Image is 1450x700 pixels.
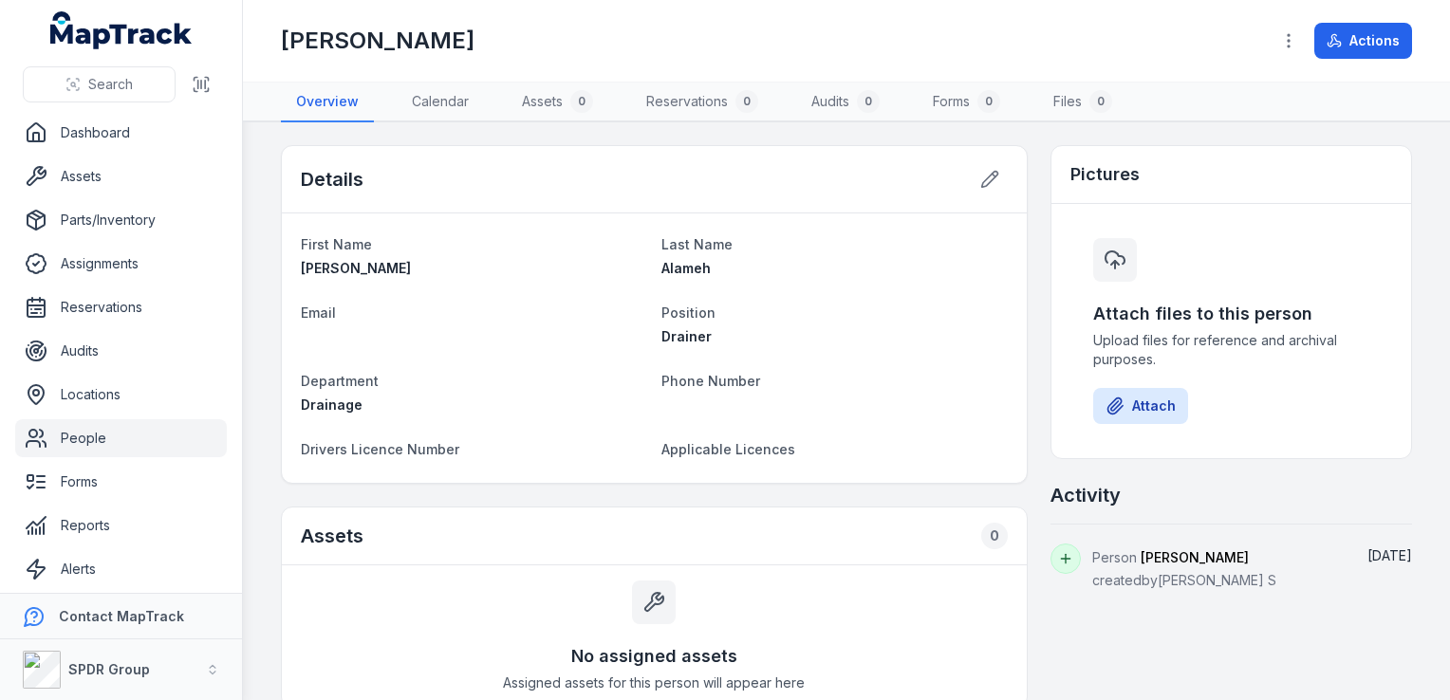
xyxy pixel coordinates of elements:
h2: Activity [1050,482,1121,508]
h2: Assets [301,523,363,549]
div: 0 [857,90,880,113]
a: Locations [15,376,227,414]
span: Person created by [PERSON_NAME] S [1092,549,1276,588]
time: 13/10/2025, 6:22:03 pm [1367,547,1412,563]
a: Assignments [15,245,227,283]
a: Alerts [15,550,227,588]
a: Files0 [1038,83,1127,122]
span: Last Name [661,236,733,252]
a: Assets0 [507,83,608,122]
span: [PERSON_NAME] [301,260,411,276]
h3: Attach files to this person [1093,301,1369,327]
a: Reservations0 [631,83,773,122]
span: Email [301,304,336,321]
span: Phone Number [661,373,760,389]
span: First Name [301,236,372,252]
span: Search [88,75,133,94]
a: MapTrack [50,11,193,49]
span: Drainage [301,396,362,413]
h3: No assigned assets [571,643,737,670]
a: Forms0 [918,83,1015,122]
div: 0 [977,90,1000,113]
span: [PERSON_NAME] [1141,549,1249,565]
div: 0 [1089,90,1112,113]
a: Reports [15,507,227,544]
span: [DATE] [1367,547,1412,563]
span: Drainer [661,328,712,344]
span: Position [661,304,716,321]
div: 0 [735,90,758,113]
h2: Details [301,166,363,193]
div: 0 [981,523,1008,549]
button: Actions [1314,23,1412,59]
strong: Contact MapTrack [59,608,184,624]
a: Audits0 [796,83,895,122]
button: Search [23,66,176,102]
a: Audits [15,332,227,370]
a: Parts/Inventory [15,201,227,239]
a: Reservations [15,288,227,326]
span: Applicable Licences [661,441,795,457]
a: People [15,419,227,457]
h3: Pictures [1070,161,1140,188]
a: Overview [281,83,374,122]
span: Upload files for reference and archival purposes. [1093,331,1369,369]
span: Drivers Licence Number [301,441,459,457]
a: Dashboard [15,114,227,152]
h1: [PERSON_NAME] [281,26,474,56]
span: Assigned assets for this person will appear here [503,673,805,692]
a: Calendar [397,83,484,122]
button: Attach [1093,388,1188,424]
span: Alameh [661,260,711,276]
a: Forms [15,463,227,501]
strong: SPDR Group [68,661,150,677]
a: Assets [15,157,227,195]
span: Department [301,373,379,389]
div: 0 [570,90,593,113]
